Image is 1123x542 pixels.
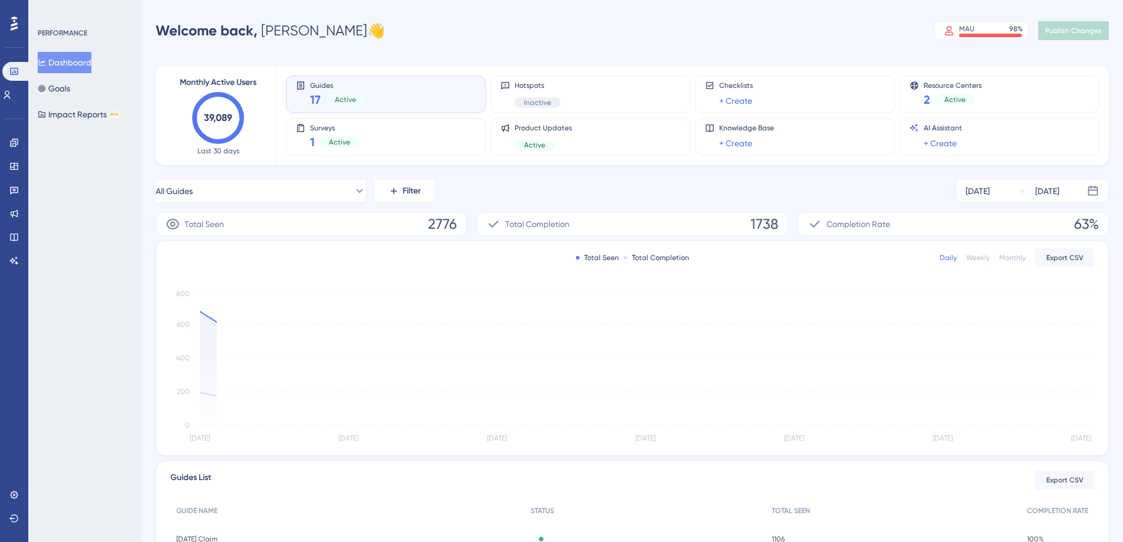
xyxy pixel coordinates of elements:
span: Product Updates [515,123,572,133]
tspan: [DATE] [190,434,210,442]
span: Active [524,140,545,150]
div: Weekly [966,253,990,262]
span: Monthly Active Users [180,75,256,90]
span: 2776 [428,215,457,234]
span: Checklists [719,81,753,90]
span: Completion Rate [826,217,890,231]
span: 1738 [750,215,778,234]
span: Filter [403,184,421,198]
tspan: 200 [177,387,190,396]
a: + Create [924,136,957,150]
span: TOTAL SEEN [772,506,810,515]
tspan: [DATE] [338,434,358,442]
span: Guides List [170,471,211,490]
span: Active [329,137,350,147]
div: Monthly [999,253,1026,262]
span: All Guides [156,184,193,198]
span: Export CSV [1046,253,1084,262]
tspan: 0 [185,421,190,429]
div: Total Seen [576,253,619,262]
span: Surveys [310,123,360,132]
a: + Create [719,94,752,108]
button: Impact ReportsBETA [38,104,120,125]
tspan: [DATE] [784,434,804,442]
span: STATUS [531,506,554,515]
span: Active [335,95,356,104]
button: Filter [375,179,434,203]
span: Publish Changes [1045,26,1102,35]
div: [DATE] [966,184,990,198]
tspan: [DATE] [487,434,507,442]
div: MAU [959,24,974,34]
span: Total Seen [185,217,224,231]
div: [PERSON_NAME] 👋 [156,21,385,40]
span: Active [944,95,966,104]
div: 98 % [1009,24,1023,34]
tspan: 800 [176,290,190,298]
text: 39,089 [204,112,232,123]
button: Publish Changes [1038,21,1109,40]
span: Hotspots [515,81,561,90]
div: Daily [940,253,957,262]
span: Guides [310,81,365,89]
tspan: [DATE] [933,434,953,442]
span: 2 [924,91,930,108]
button: All Guides [156,179,365,203]
button: Export CSV [1035,248,1094,267]
span: Welcome back, [156,22,258,39]
span: 63% [1074,215,1099,234]
div: PERFORMANCE [38,28,87,38]
div: Total Completion [624,253,689,262]
div: BETA [109,111,120,117]
span: Inactive [524,98,551,107]
span: Last 30 days [197,146,239,156]
span: Export CSV [1046,475,1084,485]
button: Goals [38,78,70,99]
button: Export CSV [1035,471,1094,490]
tspan: [DATE] [1071,434,1091,442]
span: GUIDE NAME [176,506,218,515]
tspan: 600 [177,320,190,329]
span: 17 [310,91,321,108]
span: 1 [310,134,315,150]
tspan: 400 [176,354,190,362]
span: AI Assistant [924,123,962,133]
span: Total Completion [505,217,569,231]
div: [DATE] [1035,184,1059,198]
span: Resource Centers [924,81,982,89]
span: COMPLETION RATE [1027,506,1088,515]
button: Dashboard [38,52,91,73]
span: Knowledge Base [719,123,774,133]
tspan: [DATE] [635,434,656,442]
a: + Create [719,136,752,150]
